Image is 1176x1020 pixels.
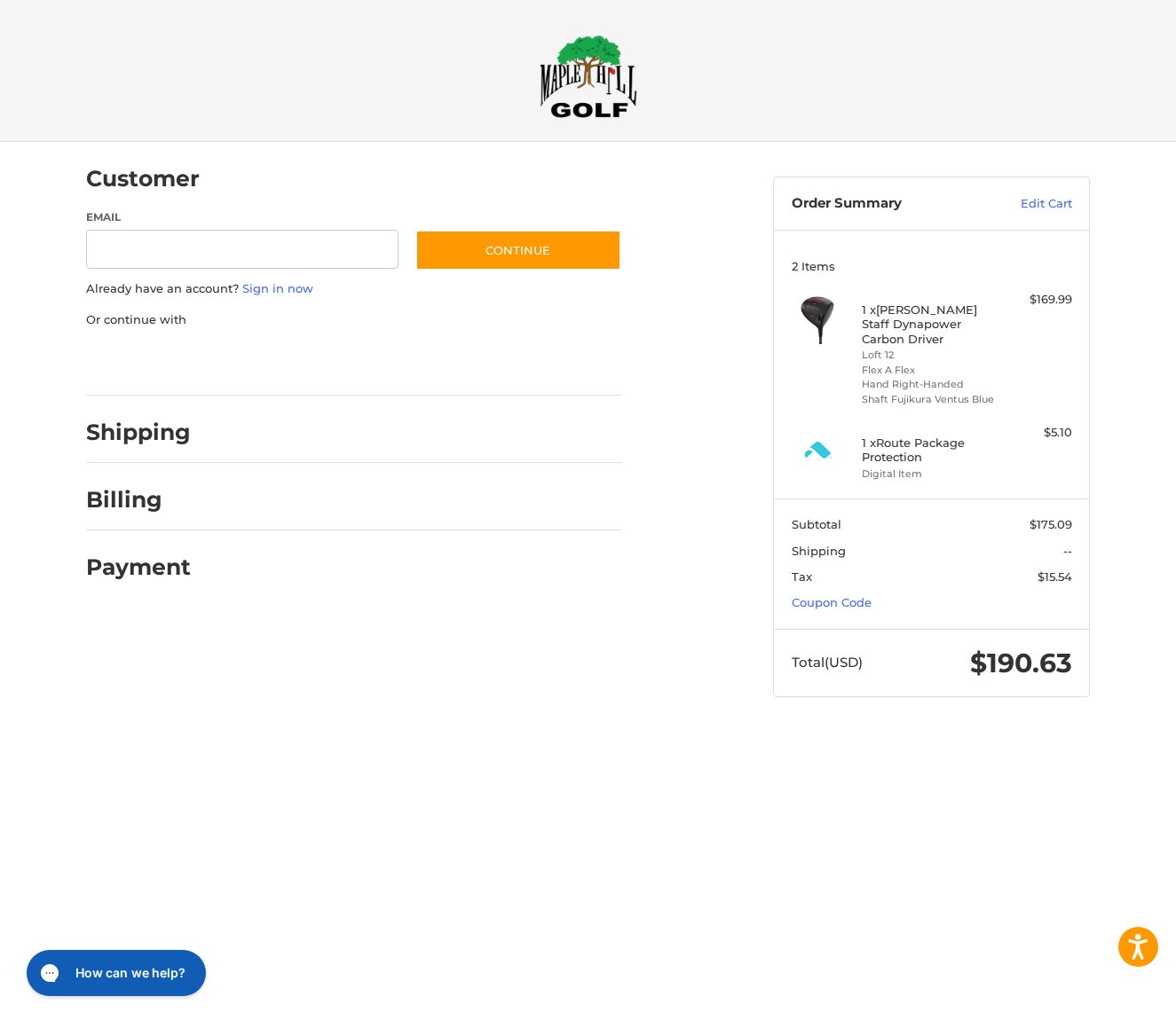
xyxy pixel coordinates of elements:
[792,259,1072,273] h3: 2 Items
[1002,424,1072,442] div: $5.10
[86,553,191,581] h2: Payment
[242,281,313,295] a: Sign in now
[792,195,983,213] h3: Order Summary
[983,195,1072,213] a: Edit Cart
[970,647,1072,679] span: $190.63
[540,35,637,118] img: Maple Hill Golf
[792,654,863,671] span: Total (USD)
[792,595,872,609] a: Coupon Code
[18,944,211,1002] iframe: Gorgias live chat messenger
[862,348,998,363] li: Loft 12
[862,363,998,378] li: Flex A Flex
[862,435,998,465] h4: 1 x Route Package Protection
[86,419,191,446] h2: Shipping
[86,165,200,192] h2: Customer
[231,346,364,378] iframe: PayPal-paylater
[86,486,190,514] h2: Billing
[86,280,621,298] p: Already have an account?
[862,467,998,482] li: Digital Item
[1002,291,1072,309] div: $169.99
[1038,569,1072,584] span: $15.54
[86,311,621,329] p: Or continue with
[862,377,998,392] li: Hand Right-Handed
[1063,544,1072,558] span: --
[792,569,812,584] span: Tax
[415,230,621,271] button: Continue
[382,346,515,378] iframe: PayPal-venmo
[862,392,998,407] li: Shaft Fujikura Ventus Blue
[792,517,841,531] span: Subtotal
[862,302,998,346] h4: 1 x [PERSON_NAME] Staff Dynapower Carbon Driver
[792,544,846,558] span: Shipping
[81,346,214,378] iframe: PayPal-paypal
[1030,517,1072,531] span: $175.09
[86,209,399,225] label: Email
